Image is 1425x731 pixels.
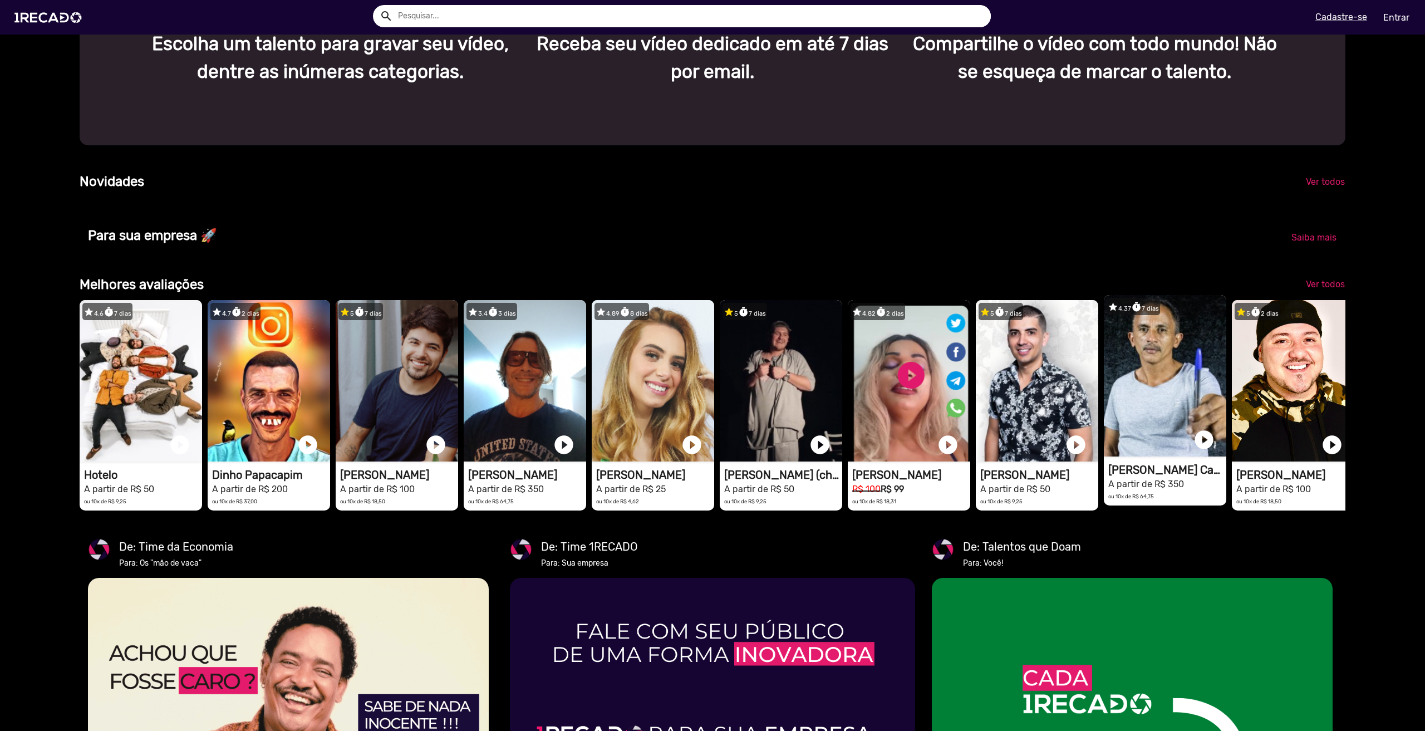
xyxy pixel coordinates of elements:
mat-card-subtitle: Para: Você! [963,557,1081,569]
small: ou 10x de R$ 18,50 [340,498,385,504]
a: play_circle_filled [425,434,447,456]
h1: [PERSON_NAME] [980,468,1098,482]
small: A partir de R$ 200 [212,484,288,494]
small: ou 10x de R$ 64,75 [468,498,514,504]
h1: [PERSON_NAME] [1236,468,1354,482]
small: A partir de R$ 350 [468,484,544,494]
h1: Dinho Papacapim [212,468,330,482]
small: A partir de R$ 100 [1236,484,1311,494]
a: play_circle_filled [169,434,191,456]
u: Cadastre-se [1315,12,1367,22]
video: 1RECADO vídeos dedicados para fãs e empresas [592,300,714,462]
video: 1RECADO vídeos dedicados para fãs e empresas [848,300,970,462]
video: 1RECADO vídeos dedicados para fãs e empresas [80,300,202,462]
a: play_circle_filled [681,434,703,456]
span: Saiba mais [1291,232,1336,243]
b: R$ 99 [881,484,904,494]
p: Compartilhe o vídeo com todo mundo! Não se esqueça de marcar o talento. [912,30,1277,86]
small: ou 10x de R$ 9,25 [980,498,1023,504]
small: A partir de R$ 50 [980,484,1050,494]
h1: [PERSON_NAME] [340,468,458,482]
mat-card-subtitle: Para: Os "mão de vaca" [119,557,233,569]
span: Ver todos [1306,279,1345,290]
small: A partir de R$ 350 [1108,479,1184,489]
small: ou 10x de R$ 18,50 [1236,498,1281,504]
video: 1RECADO vídeos dedicados para fãs e empresas [464,300,586,462]
small: ou 10x de R$ 37,00 [212,498,257,504]
h1: [PERSON_NAME] [852,468,970,482]
p: Escolha um talento para gravar seu vídeo, dentre as inúmeras categorias. [148,30,513,86]
small: A partir de R$ 50 [84,484,154,494]
small: A partir de R$ 100 [340,484,415,494]
h1: [PERSON_NAME] (churros) [724,468,842,482]
mat-icon: Example home icon [380,9,393,23]
h1: Hotelo [84,468,202,482]
video: 1RECADO vídeos dedicados para fãs e empresas [1104,295,1226,457]
mat-card-title: De: Time 1RECADO [541,538,638,555]
h1: [PERSON_NAME] [596,468,714,482]
a: play_circle_filled [553,434,575,456]
a: play_circle_filled [297,434,319,456]
button: Example home icon [376,6,395,25]
mat-card-subtitle: Para: Sua empresa [541,557,638,569]
small: ou 10x de R$ 9,25 [84,498,126,504]
h1: [PERSON_NAME] [468,468,586,482]
p: Receba seu vídeo dedicado em até 7 dias por email. [530,30,896,86]
a: play_circle_filled [809,434,831,456]
input: Pesquisar... [390,5,991,27]
b: Melhores avaliações [80,277,204,292]
video: 1RECADO vídeos dedicados para fãs e empresas [976,300,1098,462]
video: 1RECADO vídeos dedicados para fãs e empresas [208,300,330,462]
small: A partir de R$ 25 [596,484,666,494]
small: ou 10x de R$ 18,31 [852,498,896,504]
a: play_circle_filled [1065,434,1087,456]
small: R$ 100 [852,484,881,494]
a: play_circle_filled [1321,434,1343,456]
small: ou 10x de R$ 64,75 [1108,493,1154,499]
h1: [PERSON_NAME] Caneta Azul [1108,463,1226,477]
small: ou 10x de R$ 4,62 [596,498,639,504]
video: 1RECADO vídeos dedicados para fãs e empresas [720,300,842,462]
video: 1RECADO vídeos dedicados para fãs e empresas [336,300,458,462]
a: Entrar [1376,8,1417,27]
span: Ver todos [1306,176,1345,187]
small: ou 10x de R$ 9,25 [724,498,766,504]
a: play_circle_filled [1193,429,1215,451]
b: Novidades [80,174,144,189]
b: Para sua empresa 🚀 [88,228,217,243]
video: 1RECADO vídeos dedicados para fãs e empresas [1232,300,1354,462]
mat-card-title: De: Talentos que Doam [963,538,1081,555]
small: A partir de R$ 50 [724,484,794,494]
a: play_circle_filled [937,434,959,456]
mat-card-title: De: Time da Economia [119,538,233,555]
